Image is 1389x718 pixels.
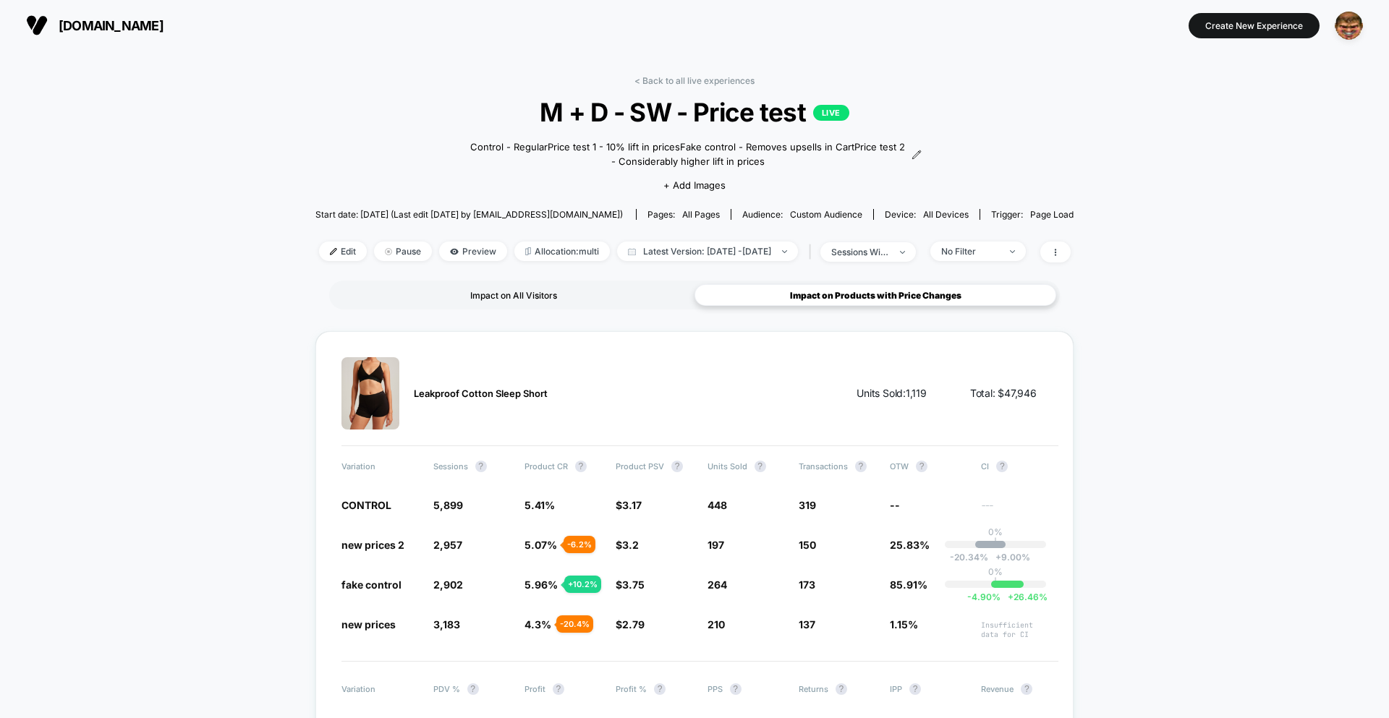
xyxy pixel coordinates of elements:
[994,577,997,588] p: |
[564,536,595,553] div: - 6.2 %
[890,578,927,591] span: 85.91%
[475,461,487,472] button: ?
[994,537,997,548] p: |
[730,683,742,695] button: ?
[836,683,847,695] button: ?
[831,247,889,257] div: sessions with impression
[26,14,48,36] img: Visually logo
[950,552,988,563] span: -20.34 %
[857,386,927,401] span: Units Sold: 1,119
[755,461,766,472] button: ?
[616,683,692,695] span: Profit %
[654,683,666,695] button: ?
[873,209,980,220] span: Device:
[385,248,392,255] img: end
[616,461,692,472] span: Product PSV
[617,242,798,261] span: Latest Version: [DATE] - [DATE]
[708,539,724,551] span: 197
[799,618,815,631] span: 137
[890,618,918,631] span: 1.15%
[439,242,507,261] span: Preview
[813,105,849,121] p: LIVE
[790,209,862,220] span: Custom Audience
[981,461,1058,472] span: CI
[374,242,432,261] span: Pause
[514,242,610,261] span: Allocation: multi
[467,140,909,168] span: Control - RegularPrice test 1 - 10% lift in pricesFake control - Removes upsells in CartPrice tes...
[616,618,645,631] span: $2.79
[708,578,727,591] span: 264
[799,539,816,551] span: 150
[341,618,396,631] span: new prices
[433,539,462,551] span: 2,957
[628,248,636,255] img: calendar
[433,461,510,472] span: Sessions
[575,461,587,472] button: ?
[330,248,337,255] img: edit
[799,578,815,591] span: 173
[782,250,787,253] img: end
[59,18,163,33] span: [DOMAIN_NAME]
[433,578,463,591] span: 2,902
[967,591,1001,602] span: -4.90 %
[354,97,1036,127] span: M + D - SW - Price test
[742,209,862,220] div: Audience:
[663,179,726,191] span: + Add Images
[634,75,755,86] a: < Back to all live experiences
[341,499,391,511] span: CONTROL
[988,526,1003,537] p: 0%
[941,246,999,257] div: No Filter
[1001,591,1048,602] span: 26.46 %
[708,683,784,695] span: PPS
[433,618,460,631] span: 3,183
[890,683,967,695] span: IPP
[981,501,1058,512] span: ---
[1021,683,1032,695] button: ?
[333,284,694,306] div: Impact on All Visitors
[682,209,720,220] span: all pages
[799,499,816,511] span: 319
[909,683,921,695] button: ?
[1335,12,1363,40] img: ppic
[524,539,557,551] span: 5.07%
[22,14,168,37] button: [DOMAIN_NAME]
[988,552,1030,563] span: 9.00 %
[694,284,1056,306] div: Impact on Products with Price Changes
[319,242,367,261] span: Edit
[553,683,564,695] button: ?
[988,566,1003,577] p: 0%
[564,576,601,593] div: + 10.2 %
[916,461,927,472] button: ?
[341,683,418,695] span: Variation
[923,209,969,220] span: all devices
[996,461,1008,472] button: ?
[616,578,645,591] span: $3.75
[970,386,1037,401] span: Total: $ 47,946
[341,357,399,429] img: Leakproof Cotton Sleep Short
[524,618,551,631] span: 4.3%
[556,615,593,633] div: - 20.4 %
[890,461,967,472] span: OTW
[524,578,558,591] span: 5.96%
[1330,11,1367,40] button: ppic
[981,683,1058,695] span: Revenue
[1189,13,1320,38] button: Create New Experience
[467,683,479,695] button: ?
[1030,209,1074,220] span: Page Load
[708,618,725,631] span: 210
[1008,591,1014,602] span: +
[890,499,900,511] span: --
[616,539,639,551] span: $3.2
[524,499,555,511] span: 5.41%
[991,209,1074,220] div: Trigger:
[890,539,930,551] span: 25.83%
[708,499,727,511] span: 448
[315,209,623,220] span: Start date: [DATE] (Last edit [DATE] by [EMAIL_ADDRESS][DOMAIN_NAME])
[708,461,784,472] span: Units Sold
[433,683,510,695] span: PDV %
[981,620,1058,639] span: Insufficient data for CI
[647,209,720,220] div: Pages:
[524,461,601,472] span: Product CR
[414,388,548,399] span: Leakproof Cotton Sleep Short
[1010,250,1015,253] img: end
